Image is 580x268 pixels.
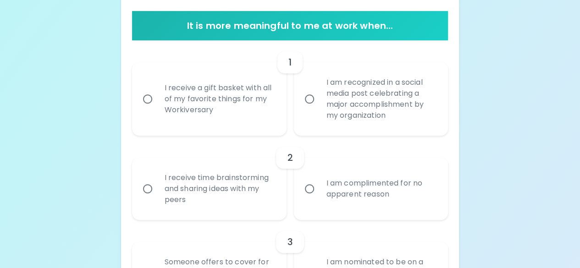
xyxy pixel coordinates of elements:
h6: 3 [287,235,293,249]
div: I am recognized in a social media post celebrating a major accomplishment by my organization [319,66,443,132]
h6: 2 [287,150,293,165]
div: choice-group-check [132,136,448,220]
h6: 1 [288,55,292,70]
div: I receive a gift basket with all of my favorite things for my Workiversary [157,71,282,126]
div: I receive time brainstorming and sharing ideas with my peers [157,161,282,216]
div: I am complimented for no apparent reason [319,167,443,211]
div: choice-group-check [132,40,448,136]
h6: It is more meaningful to me at work when... [136,18,445,33]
